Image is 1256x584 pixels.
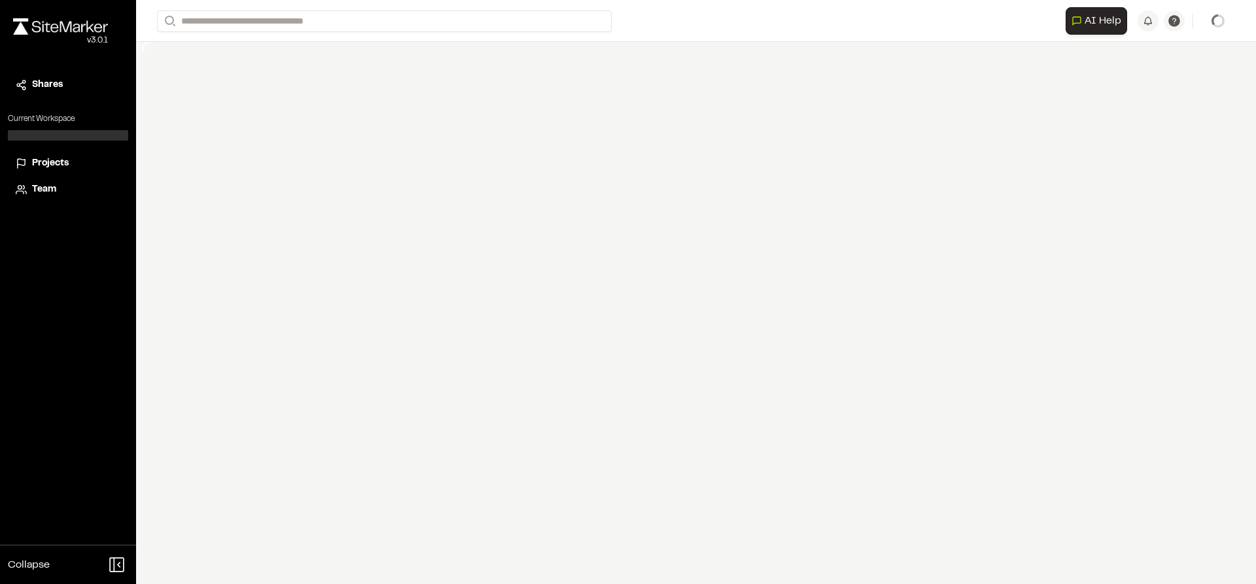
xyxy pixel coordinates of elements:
div: Open AI Assistant [1066,7,1132,35]
p: Current Workspace [8,113,128,125]
img: rebrand.png [13,18,108,35]
span: AI Help [1085,13,1121,29]
button: Open AI Assistant [1066,7,1127,35]
button: Search [157,10,181,32]
span: Projects [32,156,69,171]
a: Projects [16,156,120,171]
span: Shares [32,78,63,92]
span: Collapse [8,557,50,573]
span: Team [32,182,56,197]
div: Oh geez...please don't... [13,35,108,46]
a: Shares [16,78,120,92]
a: Team [16,182,120,197]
